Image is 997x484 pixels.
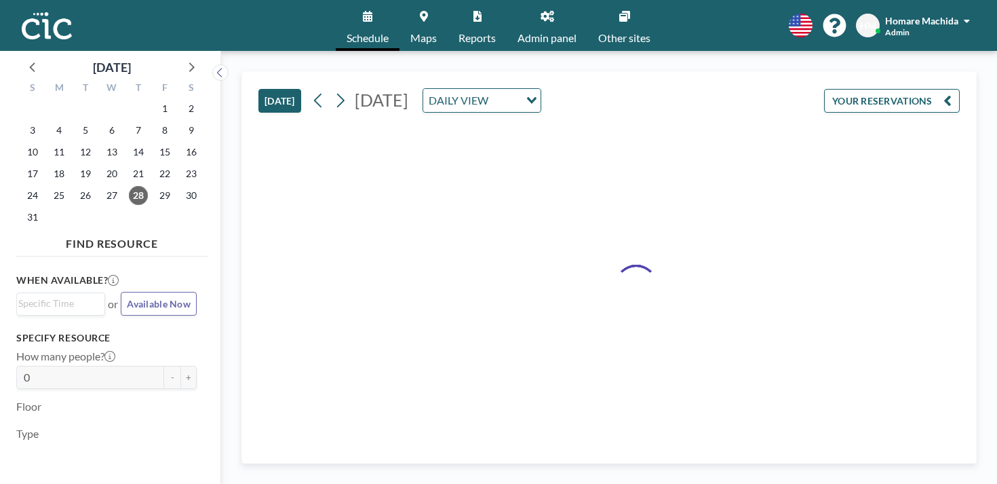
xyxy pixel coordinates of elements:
[16,332,197,344] h3: Specify resource
[423,89,541,112] div: Search for option
[17,293,104,314] div: Search for option
[76,164,95,183] span: Tuesday, August 19, 2025
[108,297,118,311] span: or
[16,400,41,413] label: Floor
[155,121,174,140] span: Friday, August 8, 2025
[23,186,42,205] span: Sunday, August 24, 2025
[23,164,42,183] span: Sunday, August 17, 2025
[99,80,125,98] div: W
[182,164,201,183] span: Saturday, August 23, 2025
[73,80,99,98] div: T
[885,27,910,37] span: Admin
[16,231,208,250] h4: FIND RESOURCE
[102,121,121,140] span: Wednesday, August 6, 2025
[426,92,491,109] span: DAILY VIEW
[125,80,151,98] div: T
[127,298,191,310] span: Available Now
[18,296,97,311] input: Search for option
[50,186,69,205] span: Monday, August 25, 2025
[102,186,121,205] span: Wednesday, August 27, 2025
[458,33,496,43] span: Reports
[355,90,408,110] span: [DATE]
[410,33,437,43] span: Maps
[102,164,121,183] span: Wednesday, August 20, 2025
[180,366,197,389] button: +
[102,143,121,162] span: Wednesday, August 13, 2025
[258,89,301,113] button: [DATE]
[860,20,876,32] span: HM
[182,121,201,140] span: Saturday, August 9, 2025
[129,121,148,140] span: Thursday, August 7, 2025
[76,121,95,140] span: Tuesday, August 5, 2025
[23,143,42,162] span: Sunday, August 10, 2025
[76,186,95,205] span: Tuesday, August 26, 2025
[50,164,69,183] span: Monday, August 18, 2025
[182,186,201,205] span: Saturday, August 30, 2025
[50,121,69,140] span: Monday, August 4, 2025
[16,454,44,468] label: Name
[16,350,115,363] label: How many people?
[155,186,174,205] span: Friday, August 29, 2025
[129,164,148,183] span: Thursday, August 21, 2025
[182,99,201,118] span: Saturday, August 2, 2025
[178,80,204,98] div: S
[16,427,39,441] label: Type
[155,99,174,118] span: Friday, August 1, 2025
[151,80,178,98] div: F
[93,58,131,77] div: [DATE]
[517,33,576,43] span: Admin panel
[22,12,72,39] img: organization-logo
[824,89,960,113] button: YOUR RESERVATIONS
[129,186,148,205] span: Thursday, August 28, 2025
[50,143,69,162] span: Monday, August 11, 2025
[885,15,958,26] span: Homare Machida
[76,143,95,162] span: Tuesday, August 12, 2025
[182,143,201,162] span: Saturday, August 16, 2025
[155,143,174,162] span: Friday, August 15, 2025
[164,366,180,389] button: -
[492,92,518,109] input: Search for option
[598,33,650,43] span: Other sites
[23,121,42,140] span: Sunday, August 3, 2025
[347,33,389,43] span: Schedule
[129,143,148,162] span: Thursday, August 14, 2025
[46,80,73,98] div: M
[20,80,46,98] div: S
[121,292,197,316] button: Available Now
[23,208,42,227] span: Sunday, August 31, 2025
[155,164,174,183] span: Friday, August 22, 2025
